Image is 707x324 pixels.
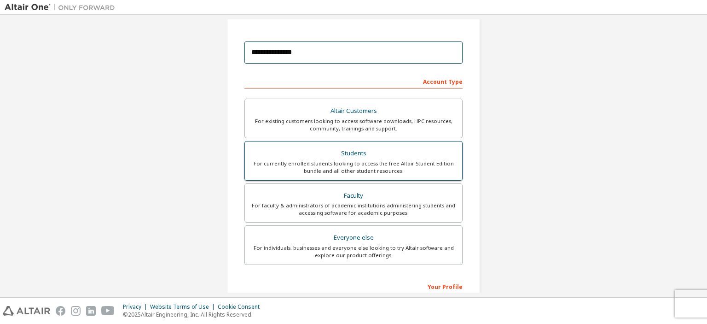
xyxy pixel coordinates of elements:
[123,311,265,318] p: © 2025 Altair Engineering, Inc. All Rights Reserved.
[244,74,463,88] div: Account Type
[250,118,457,132] div: For existing customers looking to access software downloads, HPC resources, community, trainings ...
[5,3,120,12] img: Altair One
[123,303,150,311] div: Privacy
[250,160,457,175] div: For currently enrolled students looking to access the free Altair Student Edition bundle and all ...
[244,279,463,294] div: Your Profile
[56,306,65,316] img: facebook.svg
[250,147,457,160] div: Students
[71,306,81,316] img: instagram.svg
[250,189,457,202] div: Faculty
[101,306,115,316] img: youtube.svg
[250,244,457,259] div: For individuals, businesses and everyone else looking to try Altair software and explore our prod...
[3,306,50,316] img: altair_logo.svg
[250,231,457,244] div: Everyone else
[250,202,457,217] div: For faculty & administrators of academic institutions administering students and accessing softwa...
[250,105,457,118] div: Altair Customers
[218,303,265,311] div: Cookie Consent
[150,303,218,311] div: Website Terms of Use
[86,306,96,316] img: linkedin.svg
